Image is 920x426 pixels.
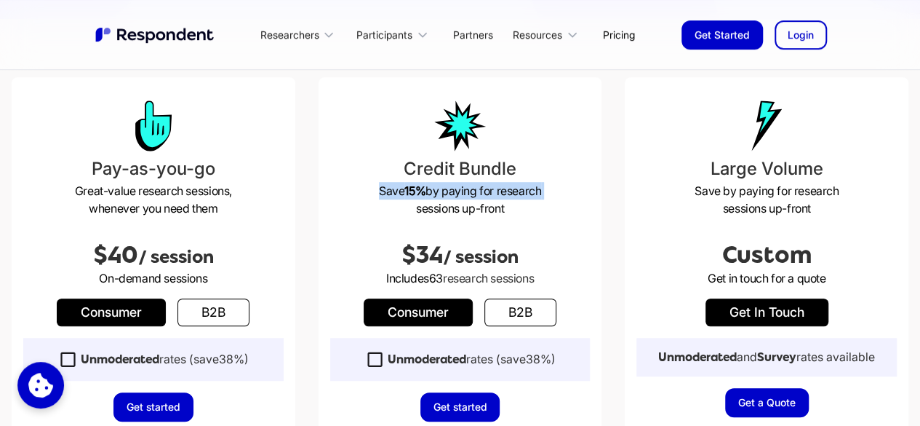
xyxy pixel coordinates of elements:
[725,388,809,417] a: Get a Quote
[356,28,412,42] div: Participants
[94,25,217,44] a: home
[658,350,737,364] strong: Unmoderated
[93,242,138,268] span: $40
[484,299,556,326] a: b2b
[330,269,591,287] p: Includes
[513,28,562,42] div: Resources
[388,352,466,366] strong: Unmoderated
[113,393,193,422] a: Get started
[23,156,284,182] h3: Pay-as-you-go
[757,350,796,364] strong: Survey
[404,184,425,198] strong: 15%
[348,17,441,52] div: Participants
[722,242,812,268] span: Custom
[138,247,214,267] span: / session
[330,156,591,182] h3: Credit Bundle
[505,17,591,52] div: Resources
[636,156,897,182] h3: Large Volume
[681,20,763,50] a: Get Started
[81,352,159,366] strong: Unmoderated
[705,299,828,326] a: get in touch
[441,17,505,52] a: Partners
[636,182,897,217] p: Save by paying for research sessions up-front
[658,350,875,365] div: and rates available
[177,299,249,326] a: b2b
[23,182,284,217] p: Great-value research sessions, whenever you need them
[420,393,500,422] a: Get started
[401,242,443,268] span: $34
[330,182,591,217] p: Save by paying for research sessions up-front
[443,271,534,285] span: research sessions
[219,352,244,366] span: 38%
[81,352,249,367] div: rates (save )
[23,269,284,287] p: On-demand sessions
[94,25,217,44] img: Untitled UI logotext
[388,352,556,367] div: rates (save )
[429,271,443,285] span: 63
[443,247,519,267] span: / session
[636,269,897,287] p: Get in touch for a quote
[252,17,348,52] div: Researchers
[260,28,319,42] div: Researchers
[591,17,647,52] a: Pricing
[526,352,551,366] span: 38%
[775,20,827,50] a: Login
[364,299,473,326] a: Consumer
[57,299,166,326] a: Consumer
